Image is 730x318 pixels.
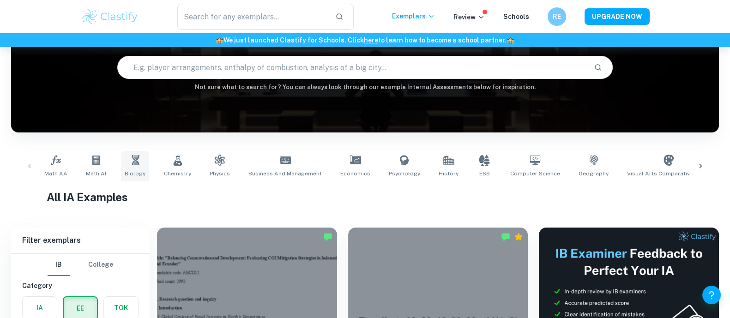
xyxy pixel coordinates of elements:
input: Search for any exemplars... [177,4,328,30]
span: Chemistry [164,169,191,178]
span: History [439,169,459,178]
span: Business and Management [248,169,322,178]
img: Marked [501,232,510,241]
h6: We just launched Clastify for Schools. Click to learn how to become a school partner. [2,35,728,45]
h6: Category [22,281,139,291]
span: Computer Science [510,169,560,178]
button: Search [590,60,606,75]
span: Geography [579,169,609,178]
input: E.g. player arrangements, enthalpy of combustion, analysis of a big city... [118,54,586,80]
h6: Filter exemplars [11,228,150,253]
img: Clastify logo [81,7,139,26]
span: 🏫 [507,36,514,44]
button: RE [548,7,566,26]
span: Math AA [44,169,67,178]
span: Psychology [389,169,420,178]
button: UPGRADE NOW [585,8,650,25]
p: Exemplars [392,11,435,21]
div: Premium [514,232,523,241]
button: IB [48,254,70,276]
img: Marked [323,232,332,241]
p: Review [453,12,485,22]
h6: Not sure what to search for? You can always look through our example Internal Assessments below f... [11,83,719,92]
span: Math AI [86,169,106,178]
h1: All IA Examples [47,189,684,205]
span: ESS [479,169,490,178]
a: here [364,36,378,44]
span: Biology [125,169,145,178]
h6: RE [551,12,562,22]
span: Economics [340,169,370,178]
a: Schools [503,13,529,20]
button: Help and Feedback [702,286,721,304]
button: College [88,254,113,276]
div: Filter type choice [48,254,113,276]
span: Physics [210,169,230,178]
span: 🏫 [216,36,223,44]
span: Visual Arts Comparative Study [627,169,710,178]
